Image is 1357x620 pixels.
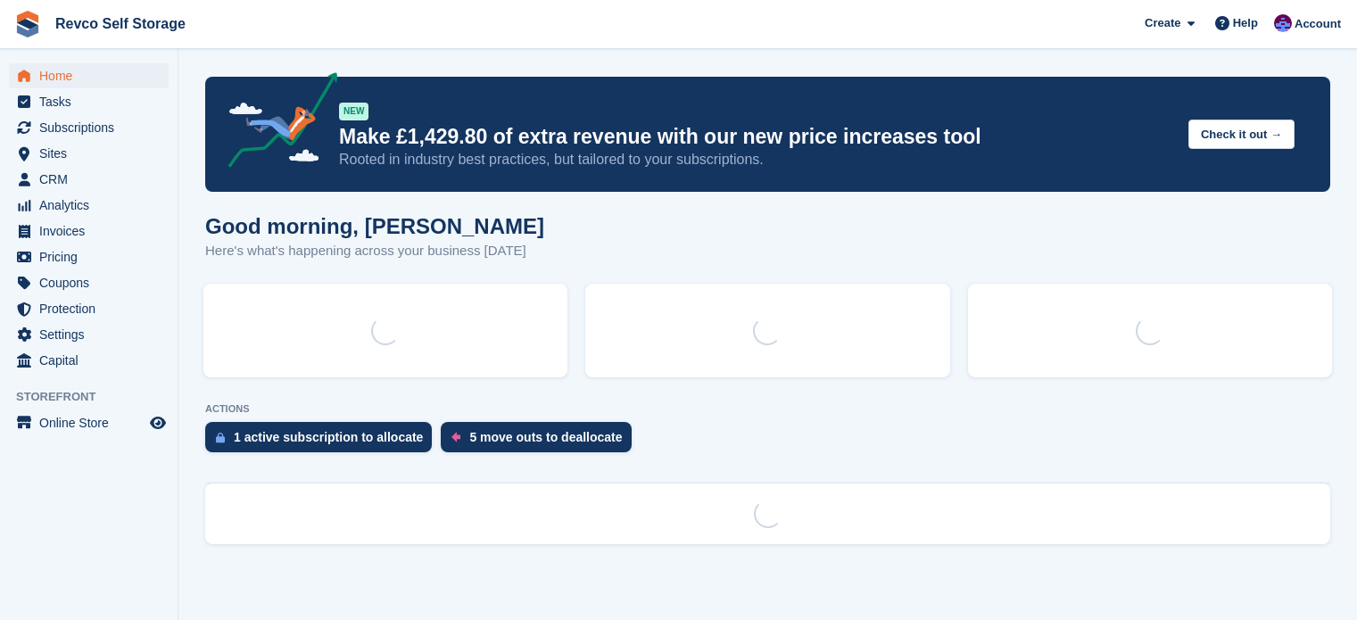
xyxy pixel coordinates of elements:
span: Help [1233,14,1258,32]
img: active_subscription_to_allocate_icon-d502201f5373d7db506a760aba3b589e785aa758c864c3986d89f69b8ff3... [216,432,225,443]
span: Tasks [39,89,146,114]
div: 1 active subscription to allocate [234,430,423,444]
img: price-adjustments-announcement-icon-8257ccfd72463d97f412b2fc003d46551f7dbcb40ab6d574587a9cd5c0d94... [213,72,338,174]
a: menu [9,219,169,244]
a: menu [9,193,169,218]
a: menu [9,270,169,295]
span: CRM [39,167,146,192]
a: menu [9,348,169,373]
span: Account [1295,15,1341,33]
span: Home [39,63,146,88]
a: menu [9,167,169,192]
a: menu [9,322,169,347]
a: menu [9,410,169,435]
p: Rooted in industry best practices, but tailored to your subscriptions. [339,150,1174,169]
button: Check it out → [1188,120,1295,149]
p: ACTIONS [205,403,1330,415]
span: Analytics [39,193,146,218]
span: Storefront [16,388,178,406]
a: Preview store [147,412,169,434]
img: move_outs_to_deallocate_icon-f764333ba52eb49d3ac5e1228854f67142a1ed5810a6f6cc68b1a99e826820c5.svg [451,432,460,442]
h1: Good morning, [PERSON_NAME] [205,214,544,238]
img: stora-icon-8386f47178a22dfd0bd8f6a31ec36ba5ce8667c1dd55bd0f319d3a0aa187defe.svg [14,11,41,37]
span: Coupons [39,270,146,295]
span: Invoices [39,219,146,244]
img: Lianne Revell [1274,14,1292,32]
span: Capital [39,348,146,373]
a: 5 move outs to deallocate [441,422,640,461]
a: menu [9,141,169,166]
a: menu [9,63,169,88]
a: menu [9,115,169,140]
div: 5 move outs to deallocate [469,430,622,444]
span: Subscriptions [39,115,146,140]
span: Sites [39,141,146,166]
div: NEW [339,103,368,120]
p: Here's what's happening across your business [DATE] [205,241,544,261]
span: Create [1145,14,1180,32]
span: Online Store [39,410,146,435]
a: menu [9,296,169,321]
a: menu [9,244,169,269]
span: Pricing [39,244,146,269]
p: Make £1,429.80 of extra revenue with our new price increases tool [339,124,1174,150]
a: menu [9,89,169,114]
a: Revco Self Storage [48,9,193,38]
span: Protection [39,296,146,321]
a: 1 active subscription to allocate [205,422,441,461]
span: Settings [39,322,146,347]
